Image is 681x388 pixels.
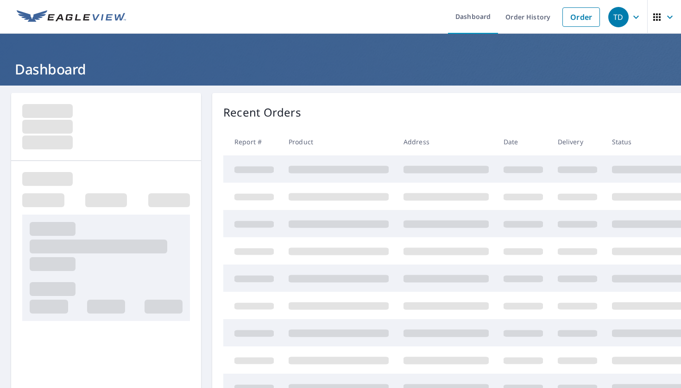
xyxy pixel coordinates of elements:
th: Delivery [550,128,605,155]
th: Product [281,128,396,155]
th: Address [396,128,496,155]
th: Date [496,128,550,155]
p: Recent Orders [223,104,301,121]
a: Order [562,7,600,27]
div: TD [608,7,629,27]
img: EV Logo [17,10,126,24]
h1: Dashboard [11,60,670,79]
th: Report # [223,128,281,155]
